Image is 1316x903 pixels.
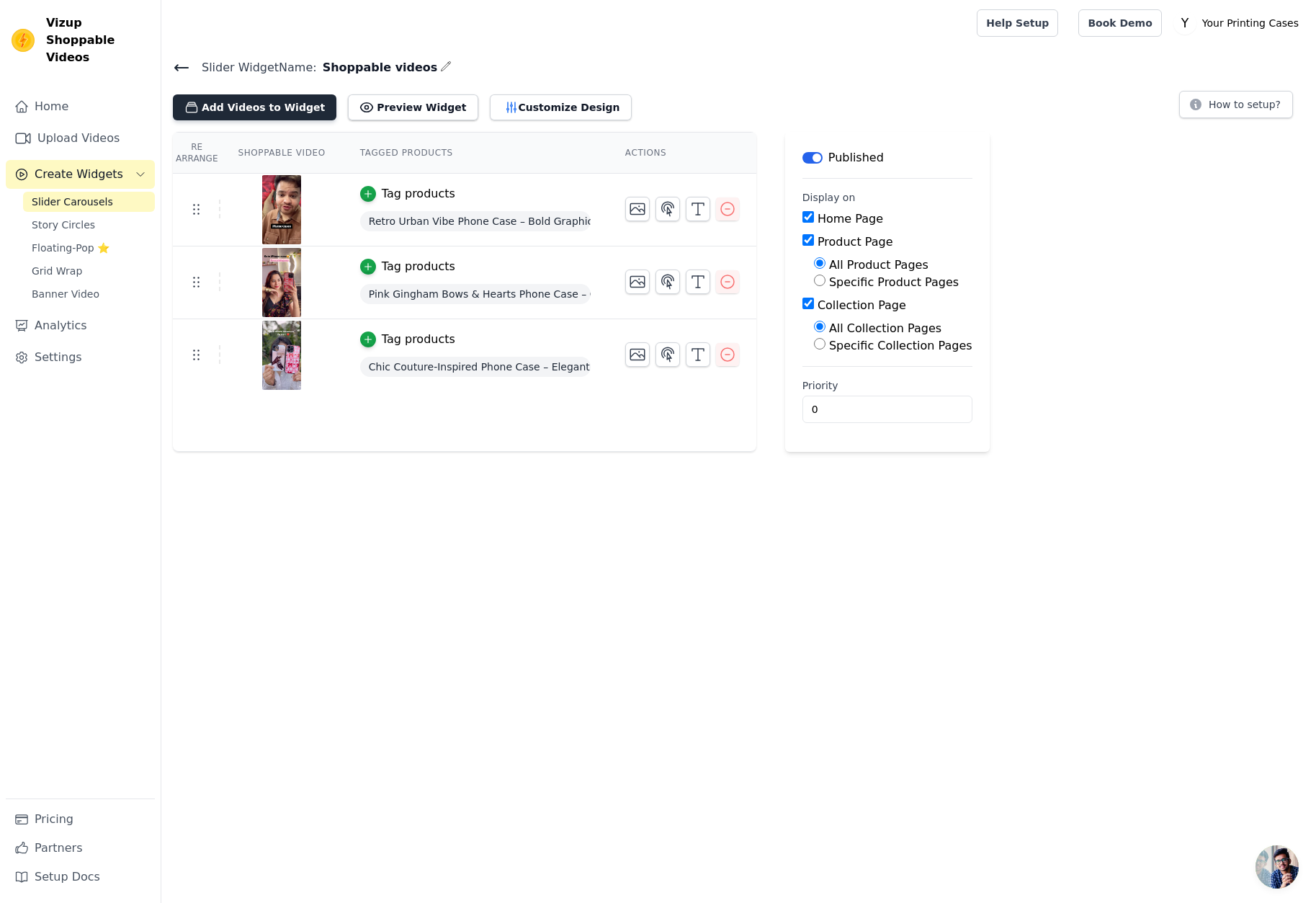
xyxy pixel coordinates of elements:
[829,339,972,352] label: Specific Collection Pages
[1173,10,1304,36] button: Y Your Printing Cases
[6,311,155,340] a: Analytics
[360,331,455,348] button: Tag products
[6,92,155,121] a: Home
[23,284,155,304] a: Banner Video
[1196,10,1304,36] p: Your Printing Cases
[829,321,941,335] label: All Collection Pages
[190,59,317,76] span: Slider Widget Name:
[802,190,856,205] legend: Display on
[32,241,109,255] span: Floating-Pop ⭐
[6,834,155,863] a: Partners
[173,94,336,120] button: Add Videos to Widget
[1179,101,1293,115] a: How to setup?
[490,94,632,120] button: Customize Design
[382,331,455,348] div: Tag products
[829,275,959,289] label: Specific Product Pages
[608,133,756,174] th: Actions
[32,195,113,209] span: Slider Carousels
[360,185,455,203] button: Tag products
[625,197,650,221] button: Change Thumbnail
[6,160,155,189] button: Create Widgets
[625,270,650,294] button: Change Thumbnail
[360,357,591,377] span: Chic Couture-Inspired Phone Case – Elegant Fashion Illustration Design
[32,264,82,278] span: Grid Wrap
[12,29,35,52] img: Vizup
[348,94,478,120] button: Preview Widget
[6,343,155,372] a: Settings
[46,14,149,66] span: Vizup Shoppable Videos
[360,258,455,275] button: Tag products
[32,287,99,301] span: Banner Video
[220,133,342,174] th: Shoppable Video
[23,192,155,212] a: Slider Carousels
[23,261,155,281] a: Grid Wrap
[6,805,155,834] a: Pricing
[261,248,302,317] img: tn-9f1e7aa027a14f27af1d300c8f87a449.png
[35,166,123,183] span: Create Widgets
[977,9,1058,37] a: Help Setup
[1255,845,1299,889] a: Open chat
[23,215,155,235] a: Story Circles
[1181,16,1189,30] text: Y
[818,235,893,249] label: Product Page
[829,258,928,272] label: All Product Pages
[32,218,95,232] span: Story Circles
[1179,91,1293,118] button: How to setup?
[23,238,155,258] a: Floating-Pop ⭐
[802,378,972,393] label: Priority
[1078,9,1161,37] a: Book Demo
[828,149,884,166] p: Published
[6,124,155,153] a: Upload Videos
[317,59,438,76] span: Shoppable videos
[382,185,455,203] div: Tag products
[440,58,452,77] div: Edit Name
[625,342,650,367] button: Change Thumbnail
[382,258,455,275] div: Tag products
[360,284,591,304] span: Pink Gingham Bows & Hearts Phone Case – Cute and Playful Design
[6,863,155,891] a: Setup Docs
[360,211,591,231] span: Retro Urban Vibe Phone Case – Bold Graphic & Street Art Aesthetic
[261,321,302,390] img: tn-b6d850f3bca743248831f091e5855d38.png
[818,298,906,312] label: Collection Page
[173,133,220,174] th: Re Arrange
[261,175,302,244] img: tn-2842b5fc20f24cdd8bc64a1c5a12a1d5.png
[343,133,608,174] th: Tagged Products
[818,212,883,226] label: Home Page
